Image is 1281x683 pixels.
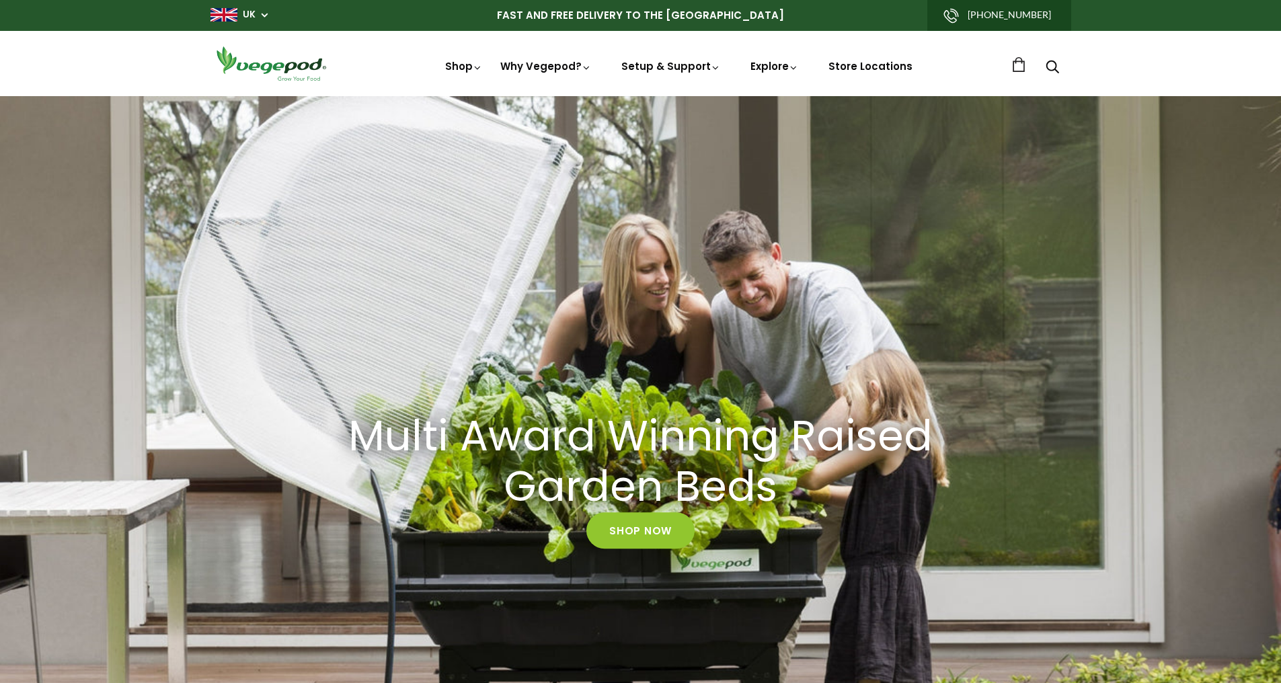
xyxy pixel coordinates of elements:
[210,8,237,22] img: gb_large.png
[828,59,913,73] a: Store Locations
[338,412,943,513] h2: Multi Award Winning Raised Garden Beds
[321,412,960,513] a: Multi Award Winning Raised Garden Beds
[500,59,592,73] a: Why Vegepod?
[1046,61,1059,75] a: Search
[210,44,332,83] img: Vegepod
[586,512,695,549] a: Shop Now
[621,59,721,73] a: Setup & Support
[445,59,483,73] a: Shop
[750,59,799,73] a: Explore
[243,8,256,22] a: UK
